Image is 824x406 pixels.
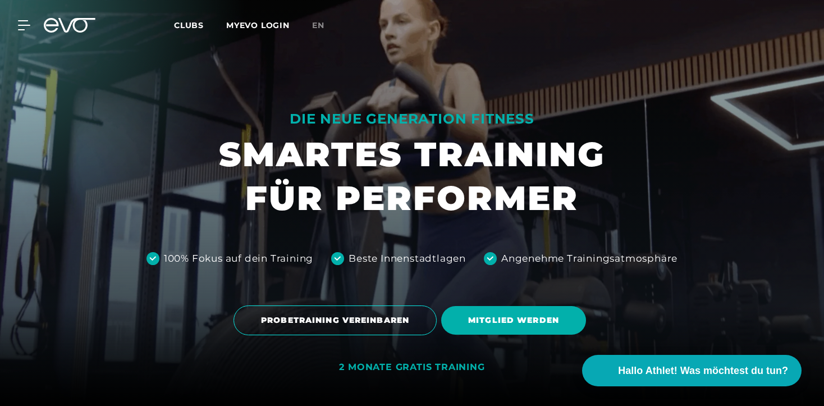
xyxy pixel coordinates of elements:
[164,252,313,266] div: 100% Fokus auf dein Training
[339,362,484,373] div: 2 MONATE GRATIS TRAINING
[441,298,590,343] a: MITGLIED WERDEN
[174,20,204,30] span: Clubs
[226,20,290,30] a: MYEVO LOGIN
[468,314,559,326] span: MITGLIED WERDEN
[261,314,409,326] span: PROBETRAINING VEREINBAREN
[618,363,788,378] span: Hallo Athlet! Was möchtest du tun?
[219,110,605,128] div: DIE NEUE GENERATION FITNESS
[312,20,324,30] span: en
[349,252,466,266] div: Beste Innenstadtlagen
[501,252,677,266] div: Angenehme Trainingsatmosphäre
[312,19,338,32] a: en
[174,20,226,30] a: Clubs
[234,297,441,344] a: PROBETRAINING VEREINBAREN
[219,133,605,220] h1: SMARTES TRAINING FÜR PERFORMER
[582,355,802,386] button: Hallo Athlet! Was möchtest du tun?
